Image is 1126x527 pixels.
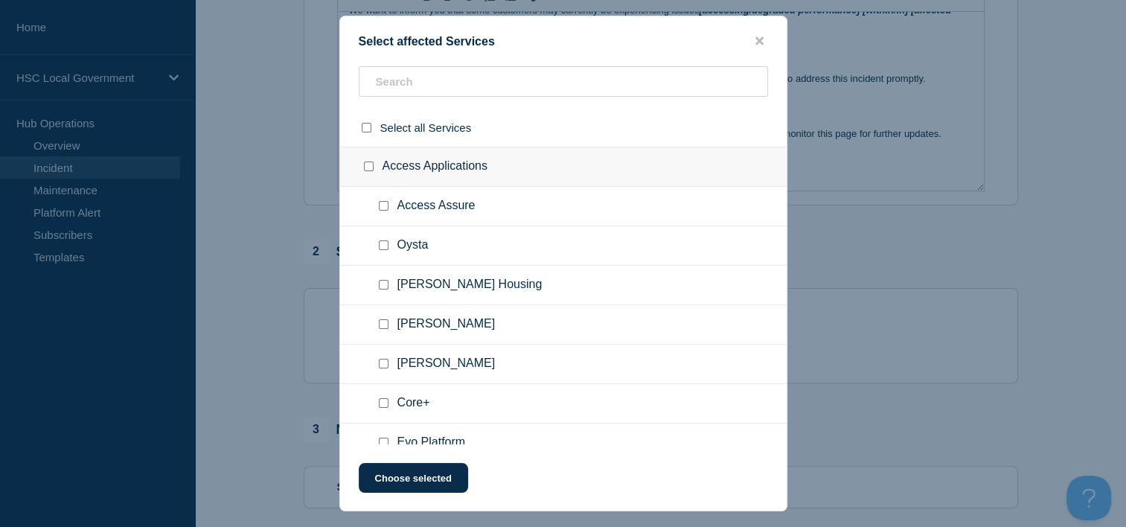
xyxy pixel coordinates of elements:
div: Select affected Services [340,34,787,48]
span: Evo Platform [397,435,466,450]
span: Oysta [397,238,429,253]
span: [PERSON_NAME] Housing [397,278,543,293]
input: Search [359,66,768,97]
input: Adam Procure checkbox [379,319,388,329]
input: Access Assure checkbox [379,201,388,211]
input: Oysta checkbox [379,240,388,250]
div: Access Applications [340,147,787,187]
span: [PERSON_NAME] [397,317,496,332]
span: Select all Services [380,121,472,134]
input: Adam Housing checkbox [379,280,388,290]
span: Core+ [397,396,430,411]
button: Choose selected [359,463,468,493]
button: close button [751,34,768,48]
input: Access Applications checkbox [364,162,374,171]
input: select all checkbox [362,123,371,132]
input: Adam SProc checkbox [379,359,388,368]
input: Evo Platform checkbox [379,438,388,447]
span: [PERSON_NAME] [397,357,496,371]
span: Access Assure [397,199,476,214]
input: Core+ checkbox [379,398,388,408]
